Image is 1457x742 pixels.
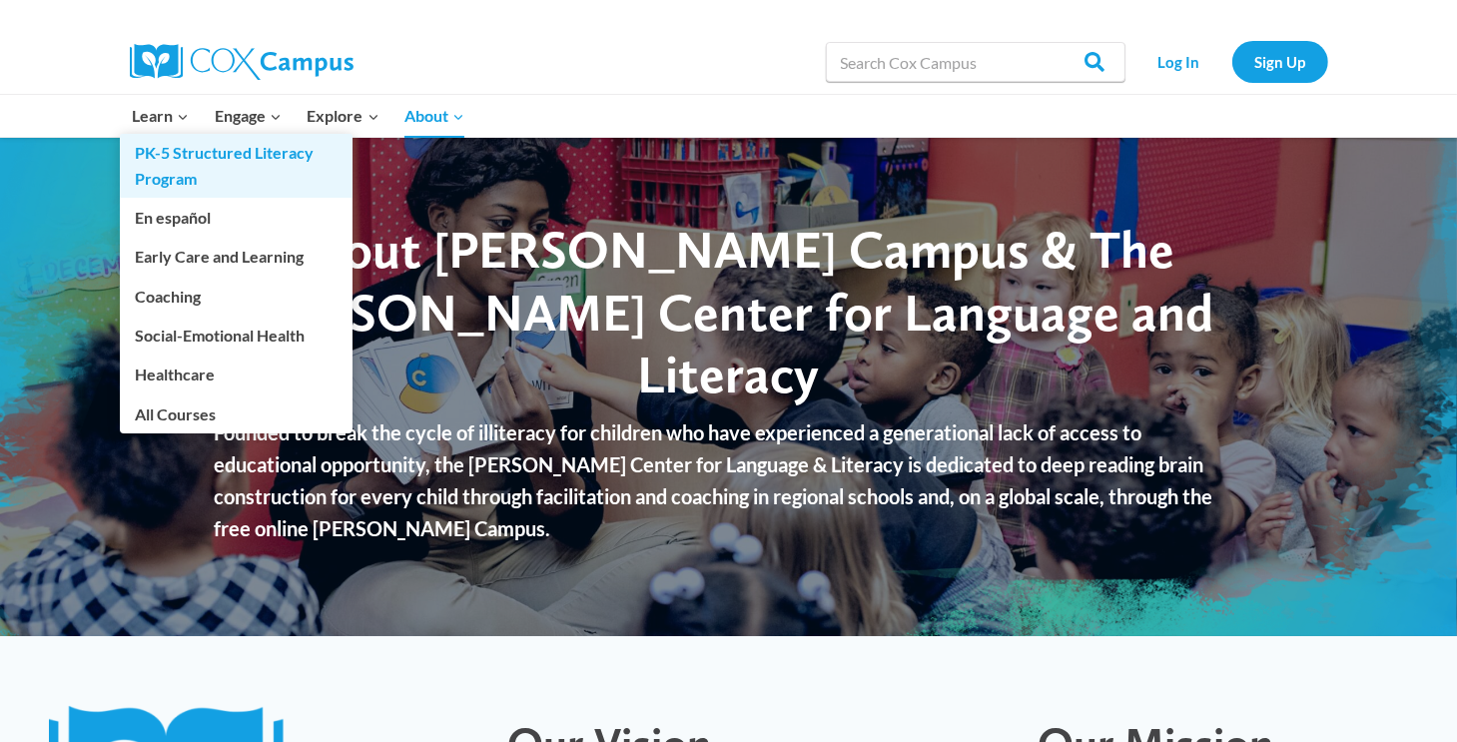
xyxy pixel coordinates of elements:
[120,394,353,432] a: All Courses
[244,218,1214,405] span: About [PERSON_NAME] Campus & The [PERSON_NAME] Center for Language and Literacy
[295,95,392,137] button: Child menu of Explore
[826,42,1125,82] input: Search Cox Campus
[120,277,353,315] a: Coaching
[120,199,353,237] a: En español
[120,95,203,137] button: Child menu of Learn
[1232,41,1328,82] a: Sign Up
[1135,41,1328,82] nav: Secondary Navigation
[120,317,353,355] a: Social-Emotional Health
[130,44,354,80] img: Cox Campus
[120,238,353,276] a: Early Care and Learning
[214,416,1243,544] p: Founded to break the cycle of illiteracy for children who have experienced a generational lack of...
[202,95,295,137] button: Child menu of Engage
[1135,41,1222,82] a: Log In
[120,134,353,198] a: PK-5 Structured Literacy Program
[120,95,477,137] nav: Primary Navigation
[120,356,353,393] a: Healthcare
[391,95,477,137] button: Child menu of About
